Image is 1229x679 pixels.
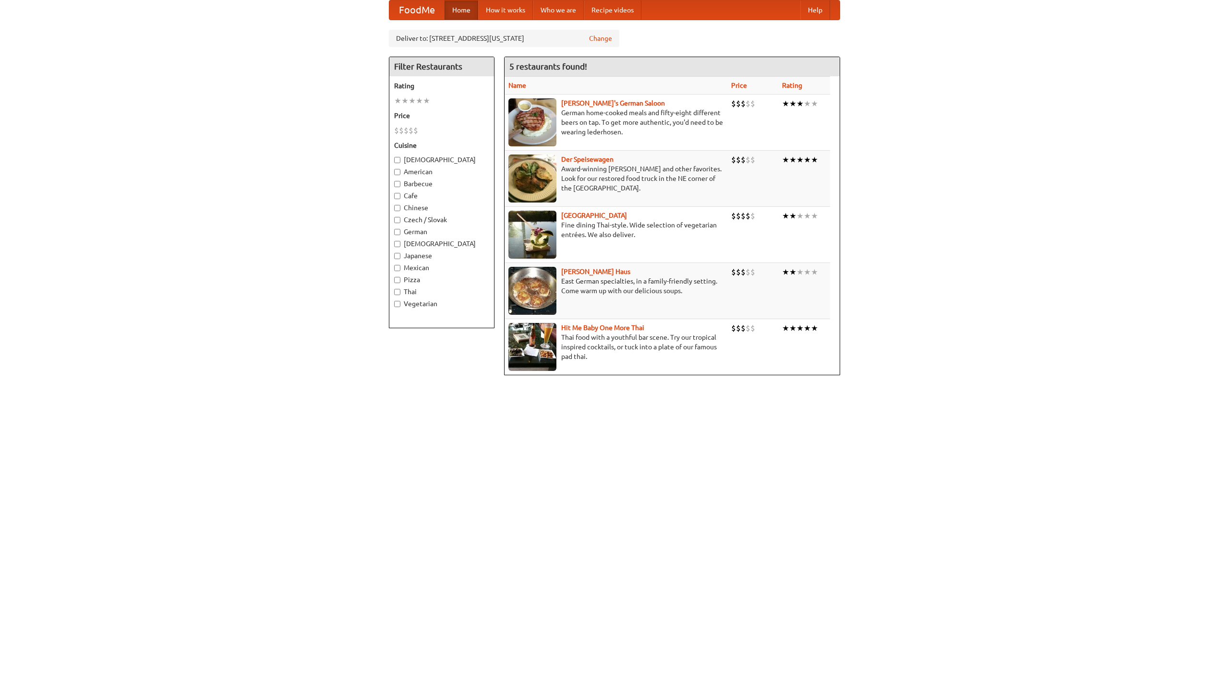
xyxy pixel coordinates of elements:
label: Japanese [394,251,489,261]
a: How it works [478,0,533,20]
a: [GEOGRAPHIC_DATA] [561,212,627,219]
input: Vegetarian [394,301,400,307]
img: kohlhaus.jpg [508,267,556,315]
li: $ [746,155,750,165]
input: American [394,169,400,175]
li: ★ [811,323,818,334]
li: ★ [782,323,789,334]
h4: Filter Restaurants [389,57,494,76]
img: esthers.jpg [508,98,556,146]
li: ★ [416,95,423,106]
a: Rating [782,82,802,89]
p: Thai food with a youthful bar scene. Try our tropical inspired cocktails, or tuck into a plate of... [508,333,723,361]
input: [DEMOGRAPHIC_DATA] [394,241,400,247]
a: Der Speisewagen [561,155,614,163]
input: Pizza [394,277,400,283]
li: $ [399,125,404,136]
li: ★ [811,98,818,109]
li: $ [736,155,741,165]
label: Vegetarian [394,299,489,309]
li: $ [731,323,736,334]
li: ★ [804,267,811,277]
li: $ [731,98,736,109]
li: ★ [796,267,804,277]
li: ★ [804,211,811,221]
input: German [394,229,400,235]
li: ★ [804,323,811,334]
li: ★ [409,95,416,106]
li: ★ [789,323,796,334]
a: FoodMe [389,0,445,20]
li: ★ [796,323,804,334]
li: $ [404,125,409,136]
li: $ [746,211,750,221]
p: German home-cooked meals and fifty-eight different beers on tap. To get more authentic, you'd nee... [508,108,723,137]
label: Czech / Slovak [394,215,489,225]
a: Hit Me Baby One More Thai [561,324,644,332]
li: $ [731,155,736,165]
input: Mexican [394,265,400,271]
label: [DEMOGRAPHIC_DATA] [394,239,489,249]
li: ★ [782,267,789,277]
li: $ [413,125,418,136]
li: $ [736,323,741,334]
a: Change [589,34,612,43]
p: Award-winning [PERSON_NAME] and other favorites. Look for our restored food truck in the NE corne... [508,164,723,193]
li: $ [746,98,750,109]
li: ★ [811,267,818,277]
li: ★ [796,211,804,221]
label: [DEMOGRAPHIC_DATA] [394,155,489,165]
img: satay.jpg [508,211,556,259]
img: speisewagen.jpg [508,155,556,203]
li: ★ [782,98,789,109]
label: American [394,167,489,177]
a: Who we are [533,0,584,20]
li: ★ [782,211,789,221]
li: ★ [811,211,818,221]
li: ★ [789,98,796,109]
li: ★ [789,155,796,165]
li: $ [409,125,413,136]
input: Barbecue [394,181,400,187]
div: Deliver to: [STREET_ADDRESS][US_STATE] [389,30,619,47]
li: ★ [811,155,818,165]
li: ★ [796,98,804,109]
li: $ [741,267,746,277]
label: Chinese [394,203,489,213]
li: $ [741,323,746,334]
p: East German specialties, in a family-friendly setting. Come warm up with our delicious soups. [508,276,723,296]
label: Cafe [394,191,489,201]
a: Recipe videos [584,0,641,20]
li: $ [750,211,755,221]
li: ★ [782,155,789,165]
a: Name [508,82,526,89]
a: Price [731,82,747,89]
li: $ [741,98,746,109]
li: $ [736,98,741,109]
li: ★ [789,211,796,221]
li: $ [750,323,755,334]
li: $ [736,211,741,221]
label: Mexican [394,263,489,273]
li: $ [736,267,741,277]
a: Home [445,0,478,20]
li: ★ [423,95,430,106]
h5: Rating [394,81,489,91]
li: $ [750,155,755,165]
li: $ [750,267,755,277]
input: Japanese [394,253,400,259]
li: $ [394,125,399,136]
li: $ [741,155,746,165]
label: German [394,227,489,237]
li: ★ [796,155,804,165]
input: Chinese [394,205,400,211]
li: $ [750,98,755,109]
a: [PERSON_NAME]'s German Saloon [561,99,665,107]
a: [PERSON_NAME] Haus [561,268,630,275]
li: $ [746,323,750,334]
li: $ [741,211,746,221]
li: ★ [804,98,811,109]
